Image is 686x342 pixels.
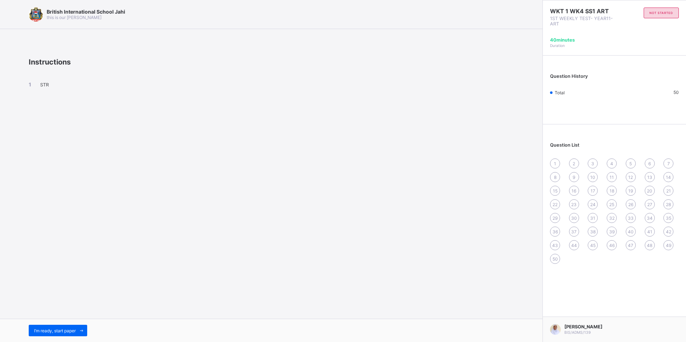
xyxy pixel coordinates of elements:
[648,161,651,166] span: 6
[550,37,575,43] span: 40 minutes
[628,243,633,248] span: 47
[647,202,652,207] span: 27
[649,11,673,15] span: not started
[29,58,71,66] span: Instructions
[590,215,595,221] span: 31
[590,202,596,207] span: 24
[553,215,558,221] span: 29
[550,142,579,148] span: Question List
[553,188,558,194] span: 15
[552,243,558,248] span: 43
[550,73,588,79] span: Question History
[609,215,615,221] span: 32
[609,202,614,207] span: 25
[590,175,595,180] span: 10
[628,202,633,207] span: 26
[647,215,653,221] span: 34
[666,215,671,221] span: 35
[573,175,575,180] span: 9
[609,243,615,248] span: 46
[34,328,76,333] span: I’m ready, start paper
[628,215,634,221] span: 33
[553,229,558,234] span: 36
[47,9,125,15] span: British International School Jahi
[571,202,577,207] span: 23
[647,188,652,194] span: 20
[590,229,596,234] span: 38
[47,15,102,20] span: this is our [PERSON_NAME]
[550,16,615,27] span: 1ST WEEKLY TEST- YEAR11-ART
[666,175,671,180] span: 14
[666,202,671,207] span: 28
[40,82,49,87] span: STR
[553,202,558,207] span: 22
[666,188,671,194] span: 21
[666,243,671,248] span: 49
[571,243,577,248] span: 44
[554,175,556,180] span: 8
[550,8,615,15] span: WKT 1 WK4 SS1 ART
[573,161,575,166] span: 2
[555,90,565,95] span: Total
[610,188,614,194] span: 18
[564,324,602,329] span: [PERSON_NAME]
[647,229,652,234] span: 41
[590,243,596,248] span: 45
[572,188,576,194] span: 16
[554,161,556,166] span: 1
[553,256,558,262] span: 50
[667,161,670,166] span: 7
[571,215,577,221] span: 30
[647,175,652,180] span: 13
[609,229,615,234] span: 39
[610,175,614,180] span: 11
[610,161,613,166] span: 4
[550,43,565,48] span: Duration
[628,229,634,234] span: 40
[571,229,577,234] span: 37
[628,188,633,194] span: 19
[591,188,595,194] span: 17
[591,161,594,166] span: 3
[647,243,652,248] span: 48
[673,90,679,95] span: 50
[564,330,591,334] span: BIS/ADMS/139
[629,161,632,166] span: 5
[666,229,671,234] span: 42
[628,175,633,180] span: 12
